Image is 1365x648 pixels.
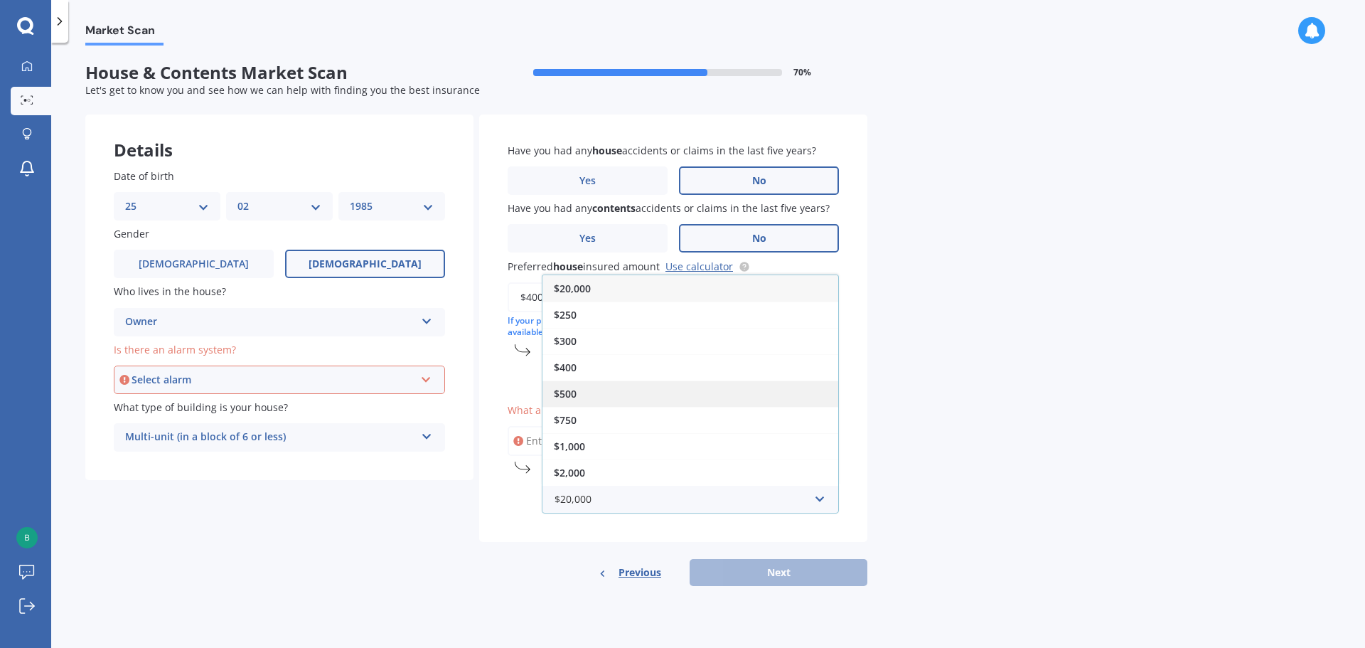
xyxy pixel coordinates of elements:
span: $500 [554,387,577,400]
b: contents [592,201,636,215]
span: [DEMOGRAPHIC_DATA] [139,258,249,270]
span: Yes [579,175,596,187]
span: Is there an alarm system? [114,343,236,356]
span: What are your worth? [508,403,651,417]
span: [DEMOGRAPHIC_DATA] [309,258,422,270]
span: $750 [554,413,577,427]
span: Who lives in the house? [114,285,226,299]
span: Let's get to know you and see how we can help with finding you the best insurance [85,83,480,97]
span: What type of building is your house? [114,400,288,414]
span: $300 [554,334,577,348]
span: $20,000 [554,282,591,295]
a: Use calculator [665,260,733,273]
span: Yes [579,233,596,245]
span: $250 [554,308,577,322]
span: $2,000 [554,466,585,479]
div: Details [85,115,473,157]
span: Previous [619,562,661,583]
div: Select alarm [132,372,414,388]
div: If your preferred insured amount is not available, we'll select the closest amount available from... [508,315,839,339]
span: No [752,233,766,245]
span: Have you had any accidents or claims in the last five years? [508,144,816,157]
span: $400 [554,361,577,374]
span: Have you had any accidents or claims in the last five years? [508,201,830,215]
span: Date of birth [114,169,174,183]
b: house [553,260,583,273]
span: Gender [114,227,149,240]
span: Preferred insured amount [508,260,660,273]
img: 293f65e30187c786eefdfd38b29e0888 [16,527,38,548]
span: $1,000 [554,440,585,453]
span: House & Contents Market Scan [85,63,476,83]
input: Enter amount [508,426,839,456]
b: house [592,144,622,157]
span: Market Scan [85,23,164,43]
span: No [752,175,766,187]
div: Owner [125,314,415,331]
div: Multi-unit (in a block of 6 or less) [125,429,415,446]
span: 70 % [793,68,811,78]
input: Enter amount [508,282,839,312]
